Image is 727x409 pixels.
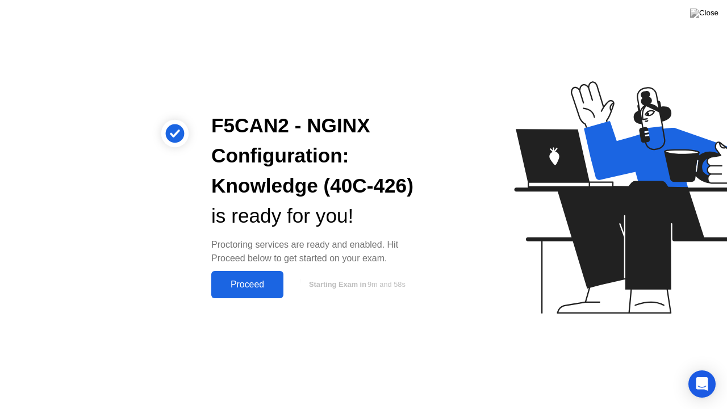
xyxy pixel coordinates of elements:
[688,370,716,398] div: Open Intercom Messenger
[211,201,423,231] div: is ready for you!
[690,9,718,18] img: Close
[367,280,406,289] span: 9m and 58s
[211,111,423,201] div: F5CAN2 - NGINX Configuration: Knowledge (40C-426)
[289,274,423,295] button: Starting Exam in9m and 58s
[211,238,423,265] div: Proctoring services are ready and enabled. Hit Proceed below to get started on your exam.
[211,271,283,298] button: Proceed
[215,279,280,290] div: Proceed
